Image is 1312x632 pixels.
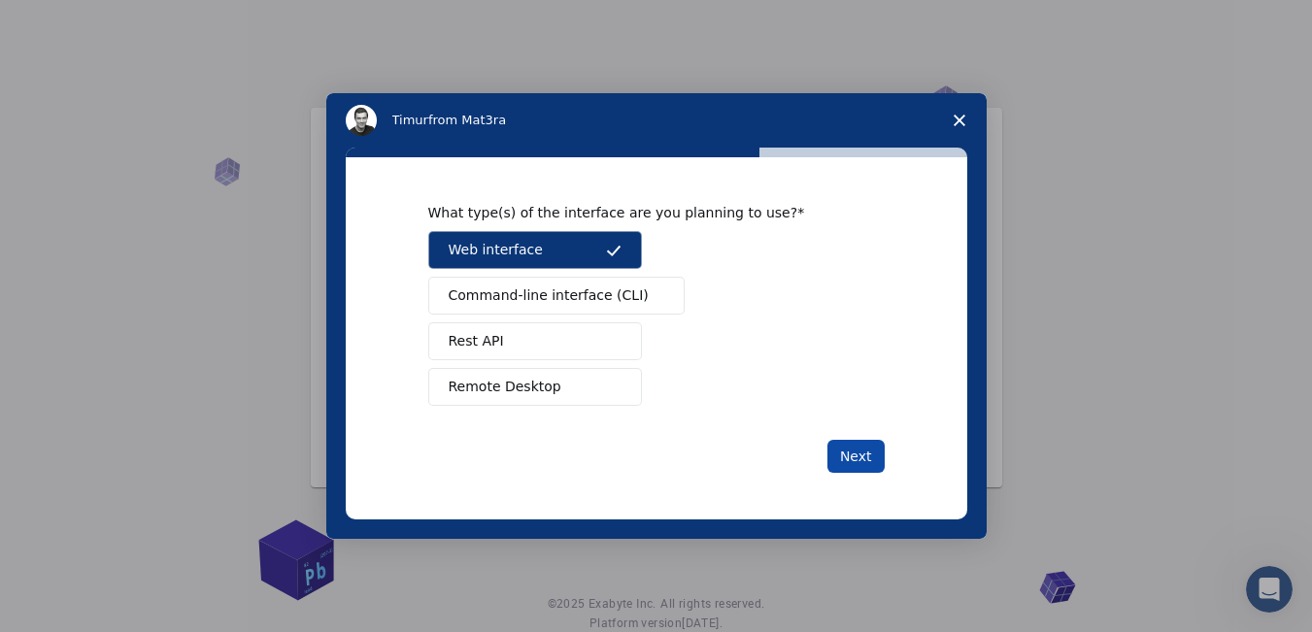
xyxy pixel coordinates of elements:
[428,277,685,315] button: Command-line interface (CLI)
[449,285,649,306] span: Command-line interface (CLI)
[428,322,642,360] button: Rest API
[428,113,506,127] span: from Mat3ra
[346,105,377,136] img: Profile image for Timur
[392,113,428,127] span: Timur
[449,240,543,260] span: Web interface
[428,368,642,406] button: Remote Desktop
[449,377,561,397] span: Remote Desktop
[428,231,642,269] button: Web interface
[428,204,856,221] div: What type(s) of the interface are you planning to use?
[39,14,108,31] span: Suporte
[932,93,987,148] span: Close survey
[449,331,504,351] span: Rest API
[827,440,885,473] button: Next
